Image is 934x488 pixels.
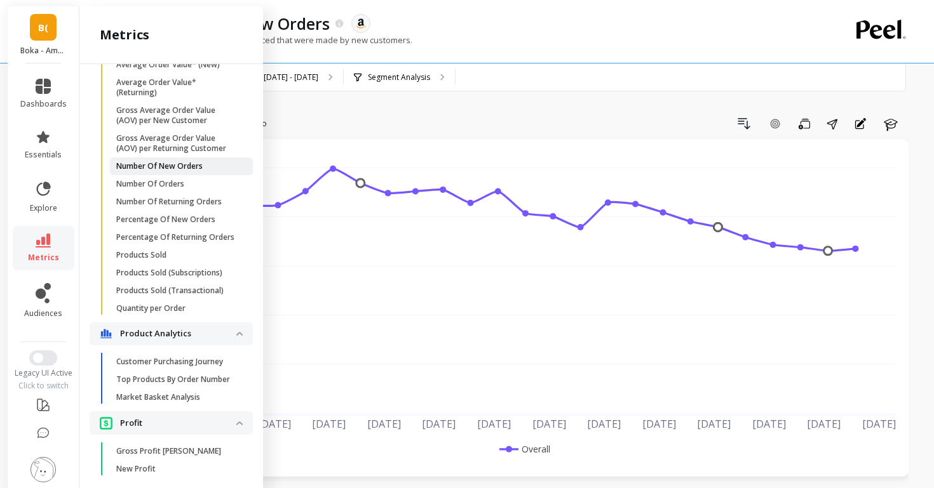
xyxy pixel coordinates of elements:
button: Switch to New UI [29,350,57,366]
span: metrics [28,253,59,263]
span: dashboards [20,99,67,109]
span: explore [30,203,57,213]
p: Products Sold [116,250,166,260]
p: Customer Purchasing Journey [116,357,223,367]
img: down caret icon [236,421,243,425]
h2: metrics [100,26,149,44]
div: Legacy UI Active [8,368,79,378]
p: Products Sold (Transactional) [116,286,224,296]
p: Percentage Of Returning Orders [116,232,234,242]
img: api.amazon.svg [355,18,367,29]
p: Gross Average Order Value (AOV) per Returning Customer [116,133,238,154]
img: profile picture [30,457,56,482]
span: audiences [24,308,62,319]
div: Click to switch [8,381,79,391]
p: Quantity per Order [116,303,186,313]
p: Number Of New Orders [116,161,203,171]
span: B( [38,20,48,35]
p: Market Basket Analysis [116,392,200,402]
p: Average Order Value* (New) [116,60,220,70]
img: navigation item icon [100,329,112,339]
p: Gross Profit [PERSON_NAME] [116,446,221,456]
img: down caret icon [236,332,243,336]
p: Average Order Value* (Returning) [116,77,238,98]
p: Top Products By Order Number [116,374,230,385]
p: Segment Analysis [368,72,430,82]
p: Profit [120,417,236,430]
p: Number Of Returning Orders [116,197,222,207]
p: Boka - Amazon (Essor) [20,46,67,56]
p: Percentage Of New Orders [116,214,215,225]
img: navigation item icon [100,416,112,430]
p: Gross Average Order Value (AOV) per New Customer [116,105,238,126]
p: New Profit [116,464,156,474]
p: Product Analytics [120,327,236,340]
span: essentials [25,150,62,160]
p: Number Of Orders [116,179,184,189]
p: Products Sold (Subscriptions) [116,268,222,278]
